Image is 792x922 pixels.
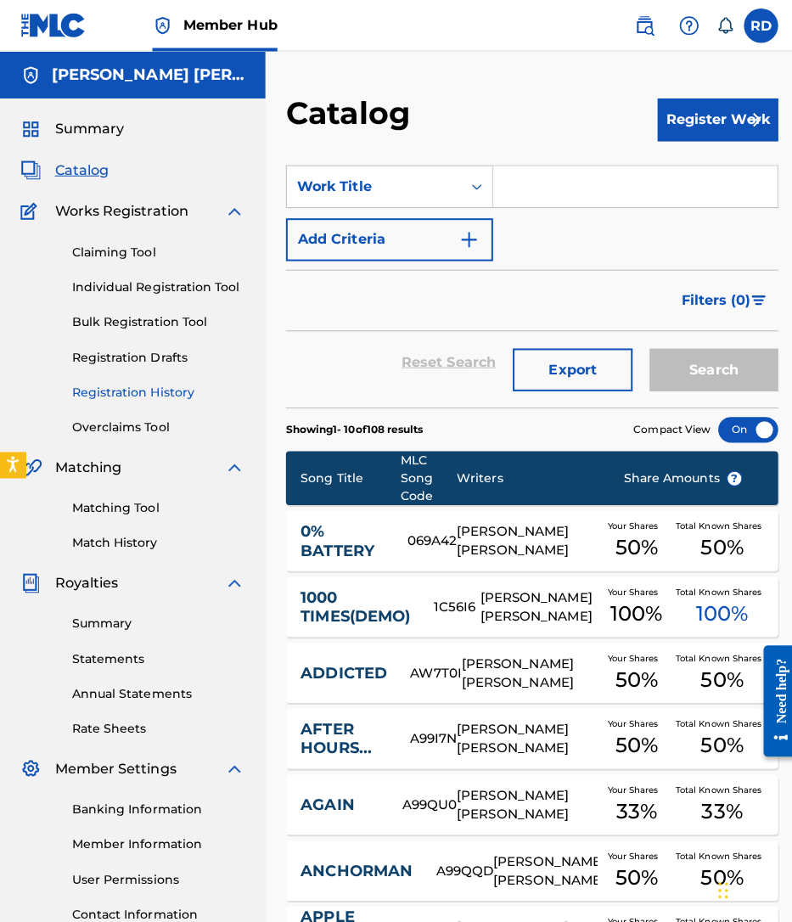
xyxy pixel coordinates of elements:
[20,118,41,138] img: Summary
[295,175,447,195] div: Work Title
[20,453,42,474] img: Matching
[695,659,738,689] span: 50 %
[54,568,117,588] span: Royalties
[622,8,656,42] a: Public Search
[605,593,657,624] span: 100 %
[676,288,744,308] span: Filters ( 0 )
[151,15,171,36] img: Top Rightsholder
[671,646,762,659] span: Total Known Shares
[458,649,592,687] div: [PERSON_NAME] [PERSON_NAME]
[298,789,375,808] a: AGAIN
[71,644,243,662] a: Statements
[71,415,243,433] a: Overclaims Tool
[707,840,792,922] iframe: Chat Widget
[489,845,592,883] div: [PERSON_NAME] [PERSON_NAME]
[695,855,738,885] span: 50 %
[71,346,243,363] a: Registration Drafts
[671,908,762,920] span: Total Known Shares
[20,159,41,179] img: Catalog
[611,790,652,820] span: 33 %
[407,723,453,743] div: A99I7N
[453,465,593,483] div: Writers
[603,842,660,855] span: Your Shares
[298,465,397,483] div: Song Title
[603,777,660,790] span: Your Shares
[54,752,175,773] span: Member Settings
[712,857,722,908] div: Drag
[603,515,660,528] span: Your Shares
[54,453,121,474] span: Matching
[71,530,243,548] a: Match History
[671,842,762,855] span: Total Known Shares
[671,515,762,528] span: Total Known Shares
[71,714,243,732] a: Rate Sheets
[619,465,736,483] span: Share Amounts
[671,777,762,790] span: Total Known Shares
[71,679,243,697] a: Annual Statements
[476,583,593,621] div: [PERSON_NAME] [PERSON_NAME]
[610,659,653,689] span: 50 %
[652,98,772,140] button: Register Work
[690,593,742,624] span: 100 %
[610,528,653,559] span: 50 %
[666,8,700,42] div: Help
[673,15,694,36] img: help
[722,468,735,481] span: ?
[628,419,705,434] span: Compact View
[603,581,660,593] span: Your Shares
[20,159,108,179] a: CatalogCatalog
[695,724,738,755] span: 50 %
[455,228,475,248] img: 9d2ae6d4665cec9f34b9.svg
[298,658,384,677] a: ADDICTED
[397,447,453,501] div: MLC Song Code
[738,8,772,42] div: User Menu
[671,581,762,593] span: Total Known Shares
[54,200,187,220] span: Works Registration
[71,241,243,259] a: Claiming Tool
[284,216,489,259] button: Add Criteria
[284,419,419,434] p: Showing 1 - 10 of 108 results
[20,65,41,85] img: Accounts
[71,495,243,513] a: Matching Tool
[284,93,415,132] h2: Catalog
[298,854,409,874] a: ANCHORMAN
[745,293,760,303] img: filter
[744,625,792,765] iframe: Resource Center
[284,164,772,404] form: Search Form
[404,527,453,547] div: 069A42
[610,855,653,885] span: 50 %
[182,15,275,35] span: Member Hub
[71,863,243,881] a: User Permissions
[71,829,243,846] a: Member Information
[603,908,660,920] span: Your Shares
[738,109,758,129] img: f7272a7cc735f4ea7f67.svg
[603,646,660,659] span: Your Shares
[430,593,476,612] div: 1C56I6
[603,711,660,724] span: Your Shares
[71,794,243,812] a: Banking Information
[298,518,380,556] a: 0% BATTERY
[222,752,243,773] img: expand
[222,200,243,220] img: expand
[711,17,727,34] div: Notifications
[696,790,737,820] span: 33 %
[629,15,649,36] img: search
[222,568,243,588] img: expand
[671,711,762,724] span: Total Known Shares
[20,13,86,37] img: MLC Logo
[71,380,243,398] a: Registration History
[71,898,243,916] a: Contact Information
[666,277,772,319] button: Filters (0)
[399,789,453,808] div: A99QU0
[20,200,42,220] img: Works Registration
[453,518,593,556] div: [PERSON_NAME] [PERSON_NAME]
[71,610,243,627] a: Summary
[222,453,243,474] img: expand
[20,752,41,773] img: Member Settings
[432,854,489,874] div: A99QQD
[508,346,627,388] button: Export
[695,528,738,559] span: 50 %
